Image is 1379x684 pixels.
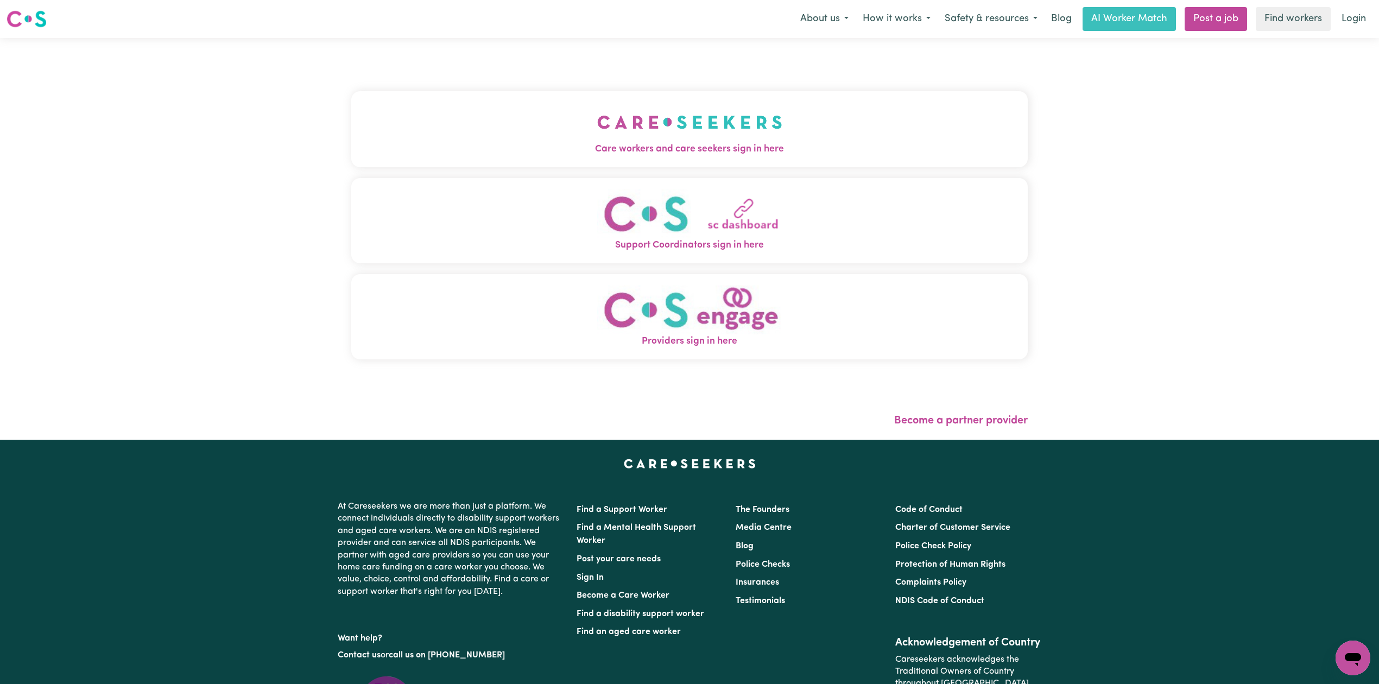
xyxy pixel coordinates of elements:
button: How it works [856,8,938,30]
a: Contact us [338,651,381,660]
iframe: Button to launch messaging window [1336,641,1370,675]
a: Protection of Human Rights [895,560,1005,569]
button: Providers sign in here [351,274,1028,359]
a: Insurances [736,578,779,587]
a: The Founders [736,505,789,514]
a: call us on [PHONE_NUMBER] [389,651,505,660]
a: Code of Conduct [895,505,963,514]
a: Become a Care Worker [577,591,669,600]
a: Media Centre [736,523,792,532]
a: Charter of Customer Service [895,523,1010,532]
a: Find a Support Worker [577,505,667,514]
p: or [338,645,564,666]
span: Providers sign in here [351,334,1028,349]
h2: Acknowledgement of Country [895,636,1041,649]
button: Care workers and care seekers sign in here [351,91,1028,167]
a: Find a disability support worker [577,610,704,618]
a: NDIS Code of Conduct [895,597,984,605]
a: Login [1335,7,1372,31]
a: Careseekers logo [7,7,47,31]
a: Find an aged care worker [577,628,681,636]
a: Police Checks [736,560,790,569]
a: Testimonials [736,597,785,605]
a: Police Check Policy [895,542,971,550]
a: Find workers [1256,7,1331,31]
a: Post a job [1185,7,1247,31]
button: About us [793,8,856,30]
p: At Careseekers we are more than just a platform. We connect individuals directly to disability su... [338,496,564,602]
img: Careseekers logo [7,9,47,29]
a: Careseekers home page [624,459,756,468]
a: AI Worker Match [1083,7,1176,31]
span: Support Coordinators sign in here [351,238,1028,252]
a: Complaints Policy [895,578,966,587]
button: Safety & resources [938,8,1045,30]
a: Become a partner provider [894,415,1028,426]
button: Support Coordinators sign in here [351,178,1028,263]
p: Want help? [338,628,564,644]
a: Blog [1045,7,1078,31]
a: Blog [736,542,754,550]
span: Care workers and care seekers sign in here [351,142,1028,156]
a: Find a Mental Health Support Worker [577,523,696,545]
a: Post your care needs [577,555,661,563]
a: Sign In [577,573,604,582]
